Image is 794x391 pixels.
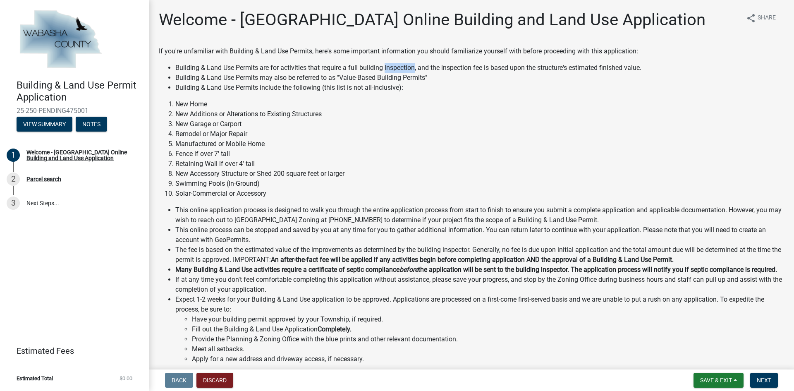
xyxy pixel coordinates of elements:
h4: Building & Land Use Permit Application [17,79,142,103]
span: Save & Exit [700,377,732,384]
button: Save & Exit [694,373,744,388]
span: Back [172,377,187,384]
strong: the application will be sent to the building inspector. The application process will notify you i... [418,266,777,273]
div: 3 [7,197,20,210]
li: New Home [175,99,784,109]
li: Manufactured or Mobile Home [175,139,784,149]
button: View Summary [17,117,72,132]
li: New Additions or Alterations to Existing Structures [175,109,784,119]
li: Fill out the Building & Land Use Application [192,324,784,334]
li: The fee is based on the estimated value of the improvements as determined by the building inspect... [175,245,784,265]
li: Meet all setbacks. [192,344,784,354]
i: share [746,13,756,23]
li: Retaining Wall if over 4' tall [175,159,784,169]
span: Next [757,377,771,384]
strong: Completely. [318,325,352,333]
li: Fence if over 7' tall [175,149,784,159]
li: Remodel or Major Repair [175,129,784,139]
span: $0.00 [120,376,132,381]
li: If at any time you don't feel comfortable completing this application without assistance, please ... [175,275,784,295]
button: Discard [196,373,233,388]
a: Estimated Fees [7,343,136,359]
div: 1 [7,149,20,162]
img: Wabasha County, Minnesota [17,9,104,71]
li: Apply for a new address and driveway access, if necessary. [192,354,784,364]
li: Provide the Planning & Zoning Office with the blue prints and other relevant documentation. [192,334,784,344]
button: Back [165,373,193,388]
strong: An after-the-fact fee will be applied if any activities begin before completing application AND t... [271,256,674,264]
li: New Accessory Structure or Shed 200 square feet or larger [175,169,784,179]
li: Swimming Pools (In-Ground) [175,179,784,189]
li: Expect 1-2 weeks for your Building & Land Use application to be approved. Applications are proces... [175,295,784,384]
button: Next [750,373,778,388]
li: Building & Land Use Permits are for activities that require a full building inspection, and the i... [175,63,784,73]
span: 25-250-PENDING475001 [17,107,132,115]
li: New Garage or Carport [175,119,784,129]
li: This online application process is designed to walk you through the entire application process fr... [175,205,784,225]
li: Solar-Commercial or Accessory [175,189,784,199]
li: Have a septic inspection completed, if needed. [192,364,784,374]
li: Have your building permit approved by your Township, if required. [192,314,784,324]
li: This online process can be stopped and saved by you at any time for you to gather additional info... [175,225,784,245]
h1: Welcome - [GEOGRAPHIC_DATA] Online Building and Land Use Application [159,10,706,30]
div: 2 [7,173,20,186]
div: Parcel search [26,176,61,182]
li: Building & Land Use Permits may also be referred to as "Value-Based Building Permits" [175,73,784,83]
div: Welcome - [GEOGRAPHIC_DATA] Online Building and Land Use Application [26,149,136,161]
wm-modal-confirm: Summary [17,121,72,128]
li: Building & Land Use Permits include the following (this list is not all-inclusive): [175,83,784,93]
wm-modal-confirm: Notes [76,121,107,128]
span: Share [758,13,776,23]
button: shareShare [739,10,782,26]
strong: before [399,266,418,273]
strong: Many Building & Land Use activities require a certificate of septic compliance [175,266,399,273]
span: Estimated Total [17,376,53,381]
button: Notes [76,117,107,132]
p: If you're unfamiliar with Building & Land Use Permits, here's some important information you shou... [159,46,784,56]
